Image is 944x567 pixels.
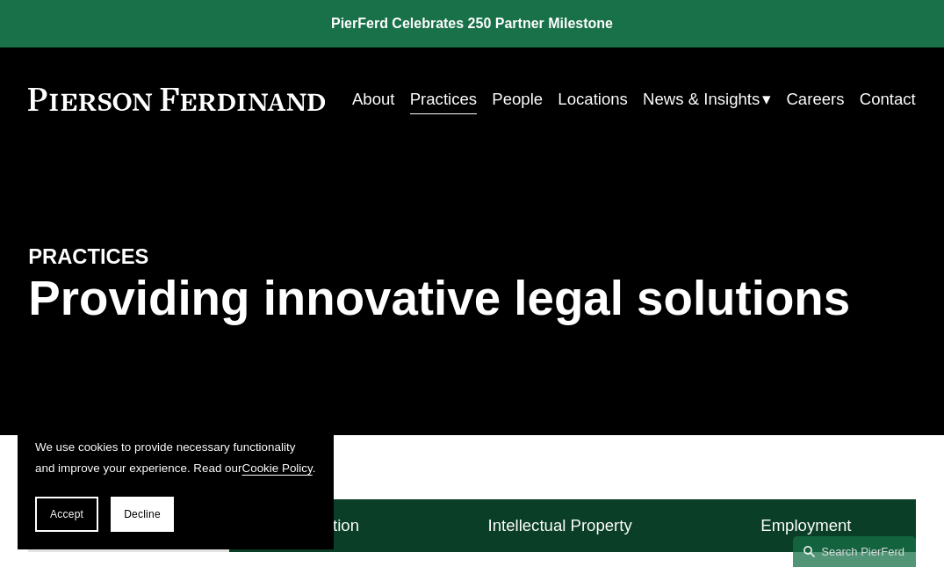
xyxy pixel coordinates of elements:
h4: Employment [760,515,851,536]
a: About [352,83,395,115]
a: Careers [786,83,844,115]
a: Locations [558,83,628,115]
span: News & Insights [643,84,760,113]
a: Contact [860,83,916,115]
h4: Intellectual Property [488,515,632,536]
h1: Providing innovative legal solutions [28,271,916,326]
button: Decline [111,497,174,532]
a: Practices [410,83,477,115]
span: Accept [50,508,83,520]
button: Accept [35,497,98,532]
a: Search this site [793,536,916,567]
a: Cookie Policy [242,462,313,475]
p: We use cookies to provide necessary functionality and improve your experience. Read our . [35,437,316,479]
h4: PRACTICES [28,244,250,270]
span: Decline [124,508,161,520]
a: folder dropdown [643,83,771,115]
section: Cookie banner [18,419,334,549]
a: People [492,83,543,115]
